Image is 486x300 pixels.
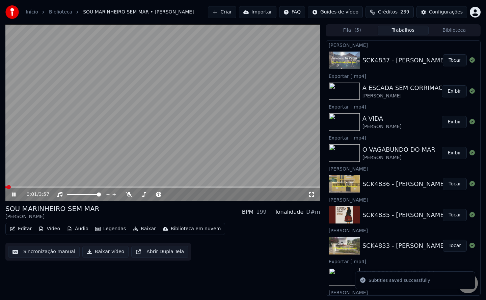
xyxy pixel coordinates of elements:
[362,93,443,99] div: [PERSON_NAME]
[362,154,435,161] div: [PERSON_NAME]
[362,123,402,130] div: [PERSON_NAME]
[8,246,80,258] button: Sincronização manual
[442,85,467,97] button: Exibir
[49,9,72,16] a: Biblioteca
[308,6,363,18] button: Guides de vídeo
[36,224,63,234] button: Vídeo
[326,133,480,142] div: Exportar [.mp4]
[326,226,480,234] div: [PERSON_NAME]
[130,224,159,234] button: Baixar
[306,208,320,216] div: D#m
[442,116,467,128] button: Exibir
[429,26,480,35] button: Biblioteca
[443,54,467,66] button: Tocar
[378,9,398,16] span: Créditos
[326,102,480,111] div: Exportar [.mp4]
[326,72,480,80] div: Exportar [.mp4]
[26,9,38,16] a: Início
[256,208,267,216] div: 199
[354,27,361,34] span: ( 5 )
[326,288,480,296] div: [PERSON_NAME]
[83,9,194,16] span: SOU MARINHEIRO SEM MAR • [PERSON_NAME]
[443,178,467,190] button: Tocar
[326,41,480,49] div: [PERSON_NAME]
[239,6,276,18] button: Importar
[442,147,467,159] button: Exibir
[326,196,480,204] div: [PERSON_NAME]
[5,5,19,19] img: youka
[27,191,43,198] div: /
[362,210,474,220] div: SCK4835 - [PERSON_NAME] - A VIDA
[326,257,480,265] div: Exportar [.mp4]
[362,145,435,154] div: O VAGABUNDO DO MAR
[82,246,129,258] button: Baixar vídeo
[400,9,409,16] span: 239
[171,226,221,232] div: Biblioteca em nuvem
[429,9,463,16] div: Configurações
[326,164,480,173] div: [PERSON_NAME]
[279,6,305,18] button: FAQ
[275,208,304,216] div: Tonalidade
[7,224,34,234] button: Editar
[5,213,99,220] div: [PERSON_NAME]
[131,246,188,258] button: Abrir Dupla Tela
[208,6,236,18] button: Criar
[39,191,49,198] span: 3:57
[416,6,467,18] button: Configurações
[92,224,129,234] button: Legendas
[64,224,91,234] button: Áudio
[26,9,194,16] nav: breadcrumb
[378,26,429,35] button: Trabalhos
[362,83,443,93] div: A ESCADA SEM CORRIMAO
[242,208,253,216] div: BPM
[362,114,402,123] div: A VIDA
[443,240,467,252] button: Tocar
[27,191,37,198] span: 0:01
[443,209,467,221] button: Tocar
[366,6,414,18] button: Créditos239
[369,277,430,284] div: Subtitles saved successfully
[327,26,378,35] button: Fila
[5,204,99,213] div: SOU MARINHEIRO SEM MAR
